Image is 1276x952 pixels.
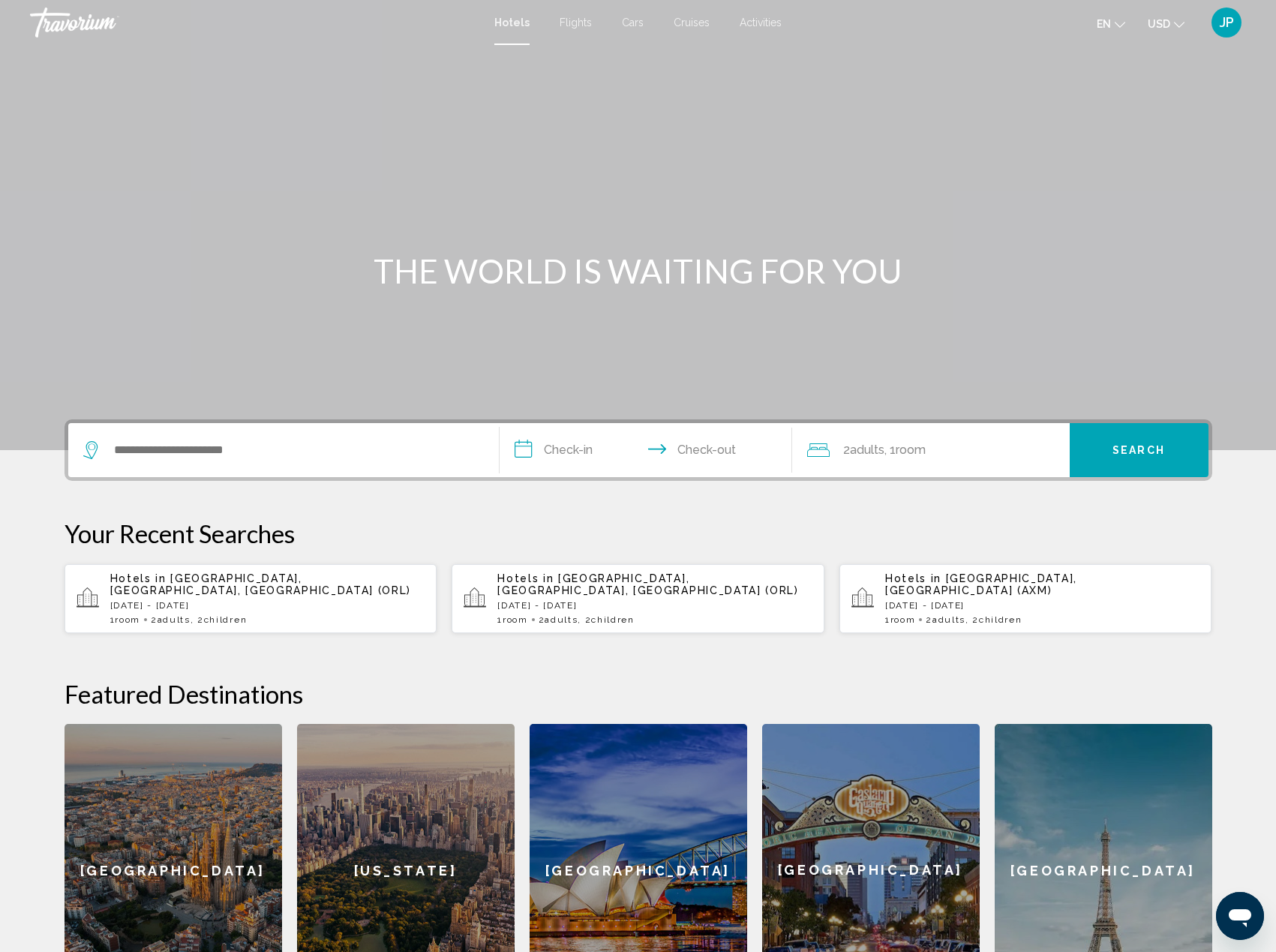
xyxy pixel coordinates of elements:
a: Activities [740,17,782,29]
span: , 2 [191,614,248,625]
span: , 1 [884,440,926,461]
span: Hotels in [110,572,167,584]
span: 1 [497,614,527,625]
span: , 2 [578,614,635,625]
span: Children [591,614,634,625]
button: Hotels in [GEOGRAPHIC_DATA], [GEOGRAPHIC_DATA], [GEOGRAPHIC_DATA] (ORL)[DATE] - [DATE]1Room2Adult... [65,563,437,634]
a: Travorium [30,8,479,38]
h2: Featured Destinations [65,679,1212,709]
span: Adults [850,443,884,457]
p: [DATE] - [DATE] [497,600,812,611]
span: Adults [545,614,578,625]
a: Cruises [674,17,710,29]
span: [GEOGRAPHIC_DATA], [GEOGRAPHIC_DATA] (AXM) [885,572,1077,596]
span: Adults [158,614,191,625]
span: Search [1112,445,1165,457]
p: Your Recent Searches [65,518,1212,548]
button: User Menu [1207,7,1246,38]
span: [GEOGRAPHIC_DATA], [GEOGRAPHIC_DATA], [GEOGRAPHIC_DATA] (ORL) [110,572,412,596]
span: 2 [539,614,578,625]
span: 2 [926,614,965,625]
span: Children [204,614,247,625]
button: Travelers: 2 adults, 0 children [792,423,1070,477]
span: 2 [151,614,191,625]
a: Cars [622,17,644,29]
h1: THE WORLD IS WAITING FOR YOU [357,251,920,290]
button: Search [1070,423,1208,477]
button: Change language [1097,13,1125,35]
span: Hotels in [497,572,554,584]
span: 1 [885,614,915,625]
span: en [1097,18,1111,30]
iframe: Button to launch messaging window [1216,892,1264,940]
span: Adults [932,614,965,625]
button: Change currency [1148,13,1184,35]
a: Hotels [494,17,530,29]
button: Hotels in [GEOGRAPHIC_DATA], [GEOGRAPHIC_DATA], [GEOGRAPHIC_DATA] (ORL)[DATE] - [DATE]1Room2Adult... [452,563,824,634]
a: Flights [560,17,592,29]
span: Children [979,614,1022,625]
span: 2 [843,440,884,461]
span: Room [503,614,528,625]
div: Search widget [68,423,1208,477]
span: Room [890,614,916,625]
p: [DATE] - [DATE] [885,600,1200,611]
span: Room [115,614,140,625]
span: 1 [110,614,140,625]
span: JP [1220,15,1234,30]
p: [DATE] - [DATE] [110,600,425,611]
span: USD [1148,18,1170,30]
button: Hotels in [GEOGRAPHIC_DATA], [GEOGRAPHIC_DATA] (AXM)[DATE] - [DATE]1Room2Adults, 2Children [839,563,1212,634]
button: Check in and out dates [500,423,792,477]
span: , 2 [965,614,1022,625]
span: Hotels in [885,572,941,584]
span: Room [896,443,926,457]
span: [GEOGRAPHIC_DATA], [GEOGRAPHIC_DATA], [GEOGRAPHIC_DATA] (ORL) [497,572,799,596]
